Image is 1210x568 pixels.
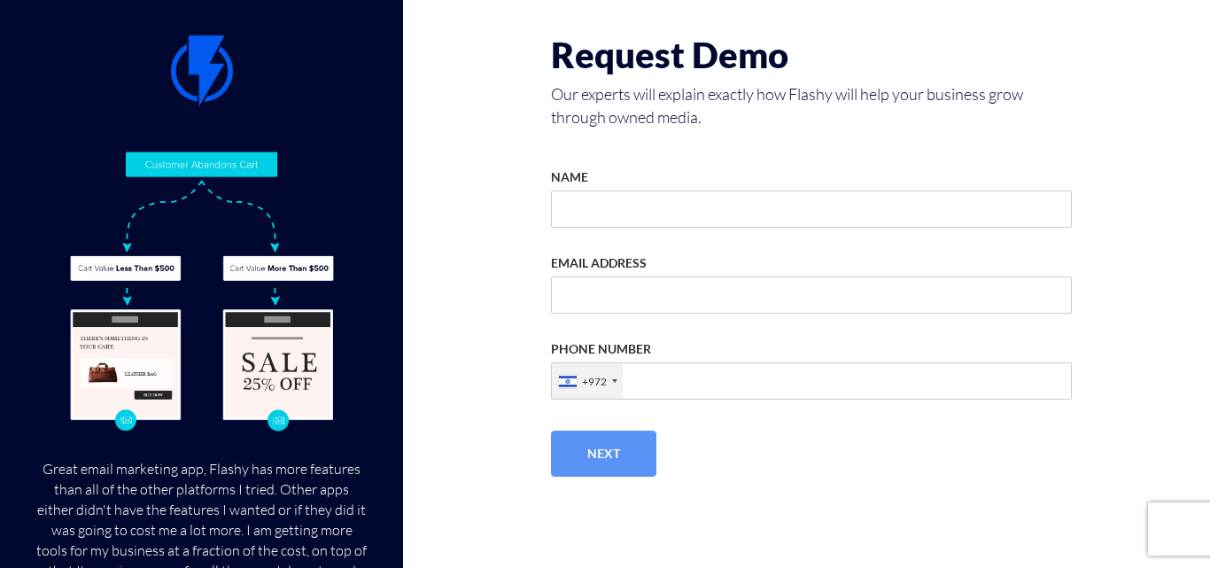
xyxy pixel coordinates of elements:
img: Flashy [69,151,335,432]
h1: Request Demo [551,35,1072,74]
label: NAME [551,168,588,186]
div: Israel (‫ישראל‬‎): +972 [552,363,623,399]
span: Our experts will explain exactly how Flashy will help your business grow through owned media. [551,83,1072,128]
button: Next [551,431,656,477]
label: EMAIL ADDRESS [551,254,647,272]
label: PHONE NUMBER [551,340,651,358]
div: +972 [582,374,607,389]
